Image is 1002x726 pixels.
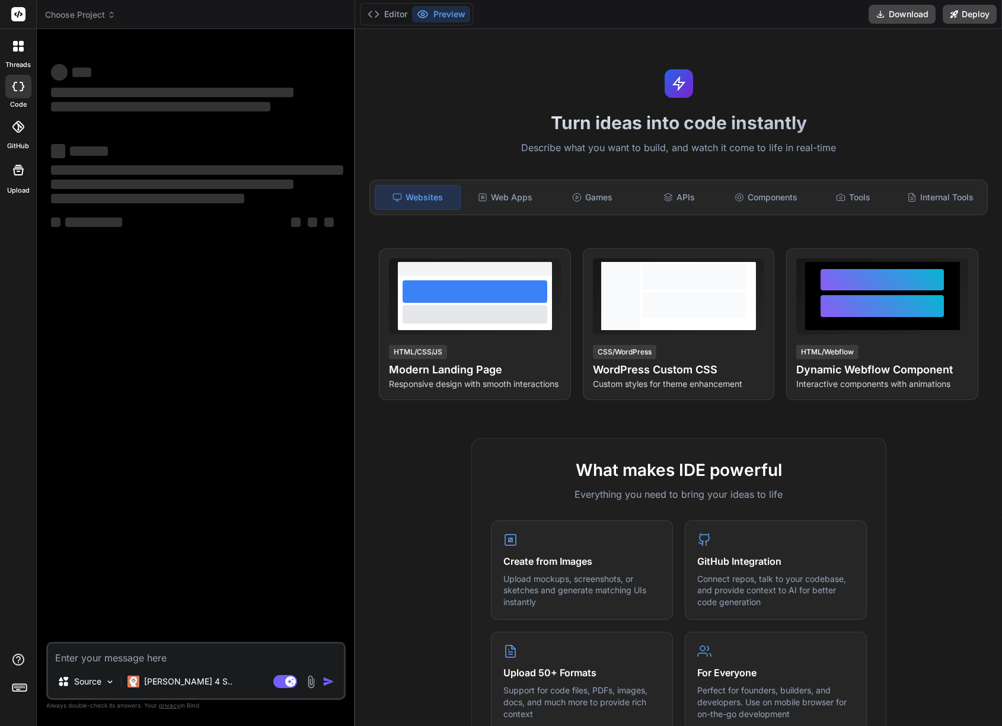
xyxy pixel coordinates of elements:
div: Websites [375,185,461,210]
p: Custom styles for theme enhancement [593,378,765,390]
span: ‌ [70,146,108,156]
img: Pick Models [105,677,115,687]
span: ‌ [51,144,65,158]
label: threads [5,60,31,70]
p: Support for code files, PDFs, images, docs, and much more to provide rich context [503,685,660,719]
img: attachment [304,675,318,689]
h2: What makes IDE powerful [491,458,867,482]
span: ‌ [51,218,60,227]
span: ‌ [65,218,122,227]
p: Interactive components with animations [796,378,968,390]
span: ‌ [72,68,91,77]
h4: Upload 50+ Formats [503,666,660,680]
span: ‌ [51,194,244,203]
p: Connect repos, talk to your codebase, and provide context to AI for better code generation [697,573,854,608]
p: Responsive design with smooth interactions [389,378,561,390]
span: ‌ [51,180,293,189]
div: Web Apps [463,185,548,210]
div: APIs [637,185,722,210]
p: Describe what you want to build, and watch it come to life in real-time [362,140,995,156]
div: Games [550,185,635,210]
p: Always double-check its answers. Your in Bind [46,700,346,711]
span: ‌ [51,88,293,97]
label: Upload [7,186,30,196]
p: Everything you need to bring your ideas to life [491,487,867,501]
p: [PERSON_NAME] 4 S.. [144,676,232,687]
div: Internal Tools [898,185,982,210]
img: icon [323,676,334,687]
span: ‌ [291,218,301,227]
span: ‌ [51,165,343,175]
button: Preview [412,6,470,23]
span: ‌ [308,218,317,227]
h4: Dynamic Webflow Component [796,362,968,378]
p: Perfect for founders, builders, and developers. Use on mobile browser for on-the-go development [697,685,854,719]
p: Upload mockups, screenshots, or sketches and generate matching UIs instantly [503,573,660,608]
h4: GitHub Integration [697,554,854,568]
span: privacy [159,702,180,709]
button: Editor [363,6,412,23]
div: Components [724,185,809,210]
span: ‌ [51,64,68,81]
h4: WordPress Custom CSS [593,362,765,378]
button: Download [869,5,936,24]
button: Deploy [943,5,997,24]
h4: Create from Images [503,554,660,568]
h4: For Everyone [697,666,854,680]
div: CSS/WordPress [593,345,656,359]
div: HTML/CSS/JS [389,345,447,359]
span: ‌ [51,102,270,111]
span: Choose Project [45,9,116,21]
div: Tools [811,185,896,210]
label: GitHub [7,141,29,151]
p: Source [74,676,101,687]
h4: Modern Landing Page [389,362,561,378]
div: HTML/Webflow [796,345,859,359]
img: Claude 4 Sonnet [127,676,139,687]
span: ‌ [324,218,334,227]
h1: Turn ideas into code instantly [362,112,995,133]
label: code [10,100,27,110]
